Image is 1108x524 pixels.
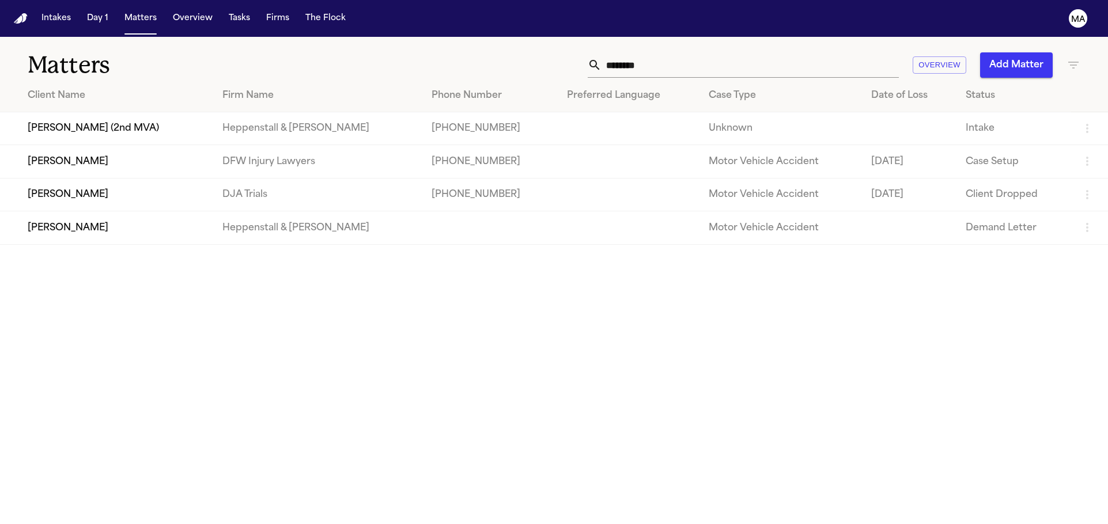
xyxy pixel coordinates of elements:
td: [PHONE_NUMBER] [422,112,558,145]
td: Case Setup [956,145,1071,178]
td: Unknown [699,112,862,145]
button: Tasks [224,8,255,29]
td: [DATE] [862,178,957,211]
div: Status [966,89,1062,102]
td: [PHONE_NUMBER] [422,178,558,211]
td: Motor Vehicle Accident [699,211,862,244]
div: Date of Loss [871,89,948,102]
button: Overview [168,8,217,29]
div: Preferred Language [567,89,690,102]
div: Client Name [28,89,204,102]
button: Firms [262,8,294,29]
td: Client Dropped [956,178,1071,211]
button: Day 1 [82,8,113,29]
td: [DATE] [862,145,957,178]
td: Intake [956,112,1071,145]
td: [PHONE_NUMBER] [422,145,558,178]
td: Demand Letter [956,211,1071,244]
button: Matters [120,8,161,29]
td: Heppenstall & [PERSON_NAME] [213,112,422,145]
td: Motor Vehicle Accident [699,178,862,211]
a: Home [14,13,28,24]
div: Case Type [709,89,853,102]
button: Overview [913,56,966,74]
td: DJA Trials [213,178,422,211]
td: DFW Injury Lawyers [213,145,422,178]
button: The Flock [301,8,350,29]
h1: Matters [28,51,334,79]
td: Motor Vehicle Accident [699,145,862,178]
div: Firm Name [222,89,413,102]
button: Add Matter [980,52,1053,78]
td: Heppenstall & [PERSON_NAME] [213,211,422,244]
img: Finch Logo [14,13,28,24]
div: Phone Number [432,89,549,102]
button: Intakes [37,8,75,29]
